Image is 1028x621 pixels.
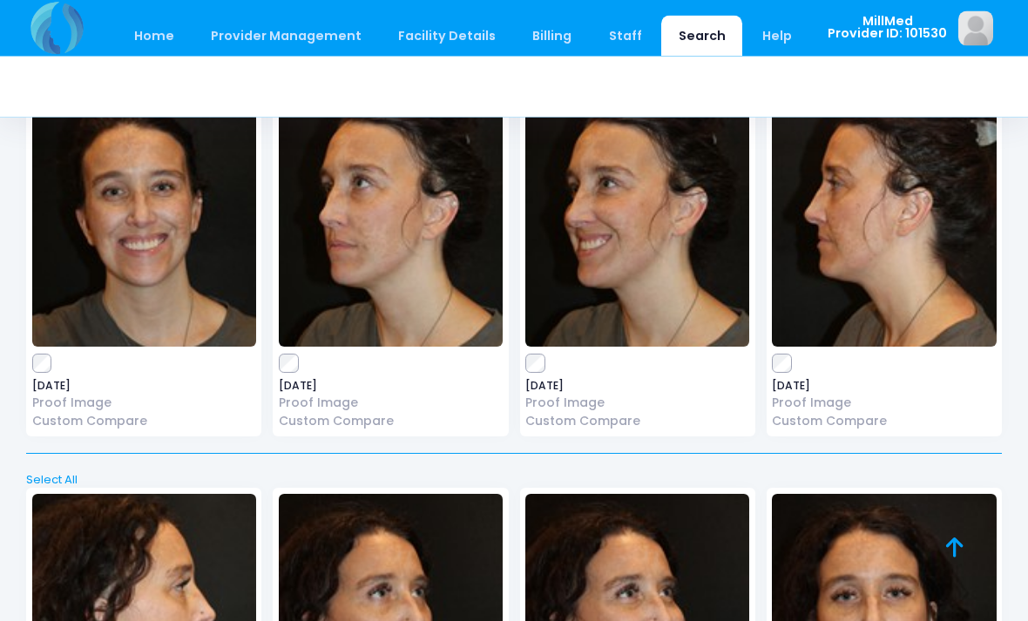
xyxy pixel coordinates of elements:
span: MillMed Provider ID: 101530 [828,15,947,40]
a: Staff [592,16,659,57]
a: Facility Details [382,16,513,57]
img: image [279,86,503,348]
a: Proof Image [772,395,996,413]
a: Custom Compare [772,413,996,431]
img: image [32,86,256,348]
span: [DATE] [279,381,503,392]
img: image [772,86,996,348]
a: Help [746,16,809,57]
img: image [525,86,749,348]
span: [DATE] [772,381,996,392]
a: Custom Compare [525,413,749,431]
span: [DATE] [525,381,749,392]
img: image [958,11,993,46]
a: Proof Image [32,395,256,413]
a: Home [117,16,191,57]
a: Proof Image [525,395,749,413]
a: Billing [516,16,589,57]
a: Proof Image [279,395,503,413]
a: Custom Compare [32,413,256,431]
a: Custom Compare [279,413,503,431]
a: Search [661,16,742,57]
span: [DATE] [32,381,256,392]
a: Select All [21,472,1008,489]
a: Provider Management [193,16,378,57]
